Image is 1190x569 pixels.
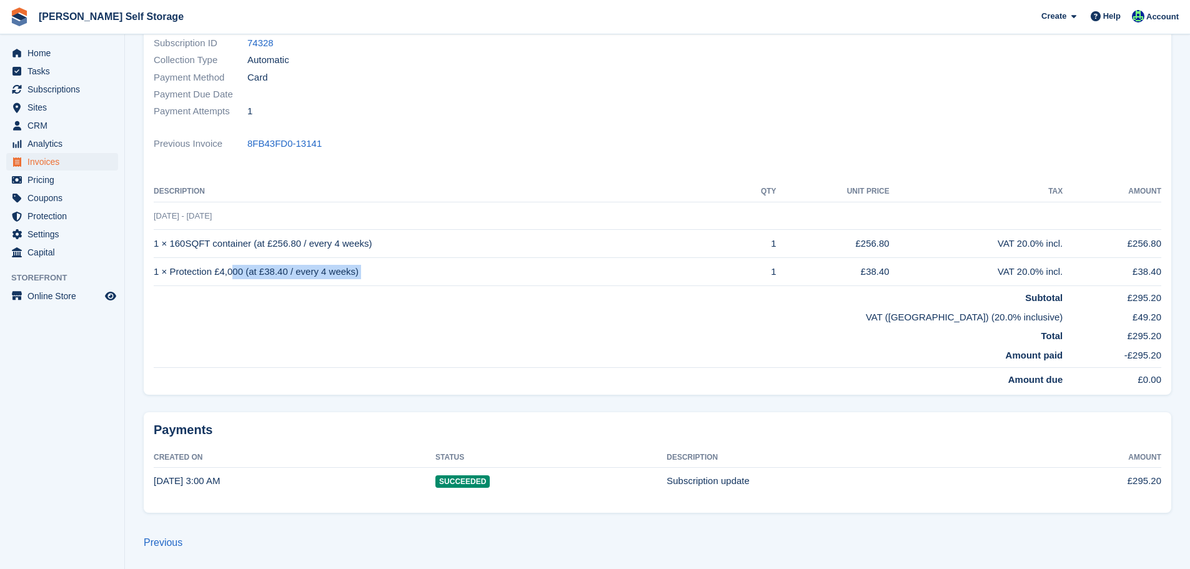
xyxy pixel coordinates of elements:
[154,230,735,258] td: 1 × 160SQFT container (at £256.80 / every 4 weeks)
[1132,10,1144,22] img: Jenna Pearcy
[154,211,212,220] span: [DATE] - [DATE]
[27,135,102,152] span: Analytics
[6,225,118,243] a: menu
[1008,374,1063,385] strong: Amount due
[247,104,252,119] span: 1
[6,171,118,189] a: menu
[154,137,247,151] span: Previous Invoice
[890,265,1063,279] div: VAT 20.0% incl.
[154,422,1161,438] h2: Payments
[154,71,247,85] span: Payment Method
[27,44,102,62] span: Home
[1063,344,1161,368] td: -£295.20
[735,182,776,202] th: QTY
[6,153,118,171] a: menu
[154,305,1063,325] td: VAT ([GEOGRAPHIC_DATA]) (20.0% inclusive)
[435,448,667,468] th: Status
[103,289,118,304] a: Preview store
[154,475,220,486] time: 2025-08-18 02:00:57 UTC
[1063,286,1161,305] td: £295.20
[1146,11,1179,23] span: Account
[735,230,776,258] td: 1
[27,99,102,116] span: Sites
[6,189,118,207] a: menu
[10,7,29,26] img: stora-icon-8386f47178a22dfd0bd8f6a31ec36ba5ce8667c1dd55bd0f319d3a0aa187defe.svg
[6,44,118,62] a: menu
[6,244,118,261] a: menu
[27,171,102,189] span: Pricing
[154,104,247,119] span: Payment Attempts
[6,287,118,305] a: menu
[435,475,490,488] span: Succeeded
[1063,230,1161,258] td: £256.80
[27,244,102,261] span: Capital
[27,81,102,98] span: Subscriptions
[6,207,118,225] a: menu
[27,207,102,225] span: Protection
[154,87,247,102] span: Payment Due Date
[667,448,1018,468] th: Description
[247,137,322,151] a: 8FB43FD0-13141
[6,99,118,116] a: menu
[6,117,118,134] a: menu
[247,53,289,67] span: Automatic
[776,182,890,202] th: Unit Price
[1018,467,1161,495] td: £295.20
[154,182,735,202] th: Description
[1063,258,1161,286] td: £38.40
[1063,324,1161,344] td: £295.20
[735,258,776,286] td: 1
[6,135,118,152] a: menu
[776,258,890,286] td: £38.40
[1063,182,1161,202] th: Amount
[1063,368,1161,387] td: £0.00
[1041,10,1066,22] span: Create
[154,448,435,468] th: Created On
[27,287,102,305] span: Online Store
[27,62,102,80] span: Tasks
[1018,448,1161,468] th: Amount
[1006,350,1063,360] strong: Amount paid
[6,62,118,80] a: menu
[667,467,1018,495] td: Subscription update
[144,537,182,548] a: Previous
[890,182,1063,202] th: Tax
[247,36,274,51] a: 74328
[11,272,124,284] span: Storefront
[776,230,890,258] td: £256.80
[1103,10,1121,22] span: Help
[1041,330,1063,341] strong: Total
[27,189,102,207] span: Coupons
[154,258,735,286] td: 1 × Protection £4,000 (at £38.40 / every 4 weeks)
[27,117,102,134] span: CRM
[154,53,247,67] span: Collection Type
[1063,305,1161,325] td: £49.20
[27,225,102,243] span: Settings
[27,153,102,171] span: Invoices
[154,36,247,51] span: Subscription ID
[890,237,1063,251] div: VAT 20.0% incl.
[247,71,268,85] span: Card
[34,6,189,27] a: [PERSON_NAME] Self Storage
[1025,292,1063,303] strong: Subtotal
[6,81,118,98] a: menu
